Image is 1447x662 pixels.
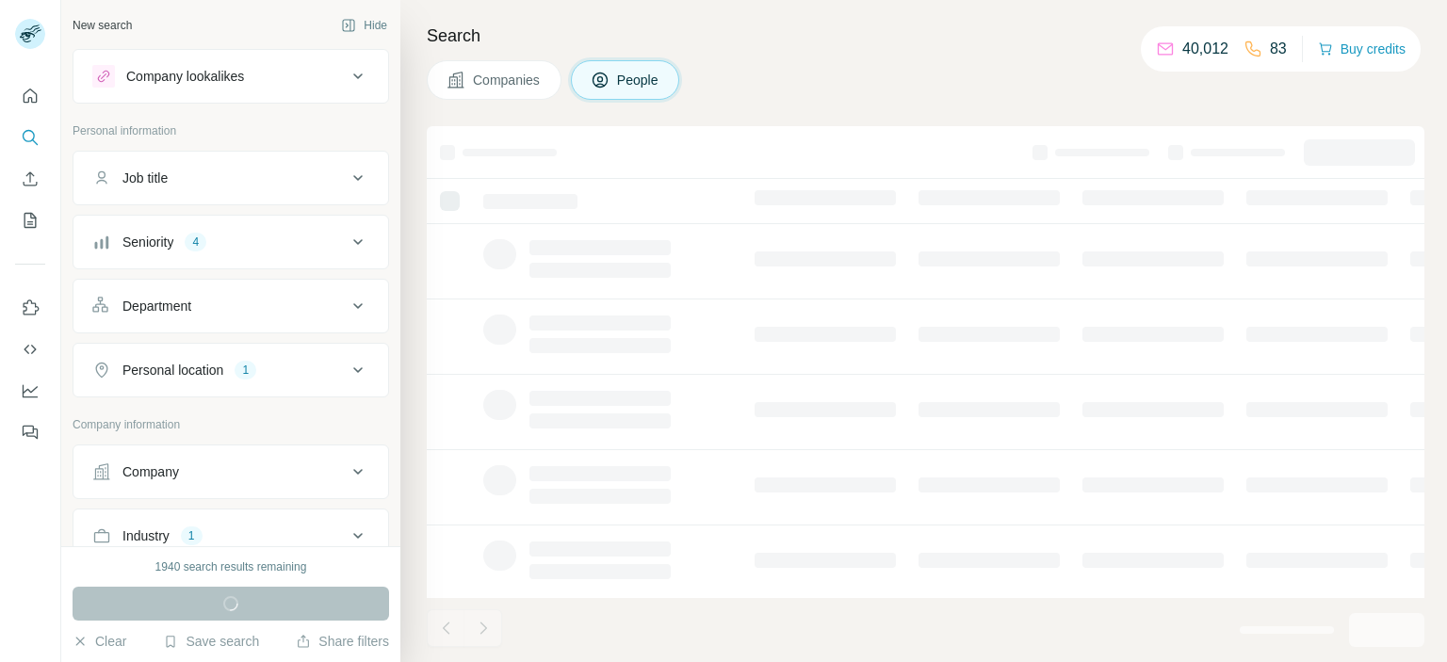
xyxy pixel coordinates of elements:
[1182,38,1228,60] p: 40,012
[73,513,388,558] button: Industry1
[122,361,223,379] div: Personal location
[73,54,388,99] button: Company lookalikes
[15,162,45,196] button: Enrich CSV
[181,527,203,544] div: 1
[328,11,400,40] button: Hide
[1270,38,1287,60] p: 83
[73,219,388,265] button: Seniority4
[185,234,206,250] div: 4
[15,79,45,113] button: Quick start
[73,283,388,329] button: Department
[617,71,660,89] span: People
[73,347,388,393] button: Personal location1
[473,71,542,89] span: Companies
[15,415,45,449] button: Feedback
[73,155,388,201] button: Job title
[296,632,389,651] button: Share filters
[122,233,173,251] div: Seniority
[122,169,168,187] div: Job title
[15,374,45,408] button: Dashboard
[73,449,388,494] button: Company
[73,632,126,651] button: Clear
[155,558,307,575] div: 1940 search results remaining
[15,332,45,366] button: Use Surfe API
[73,122,389,139] p: Personal information
[15,291,45,325] button: Use Surfe on LinkedIn
[73,416,389,433] p: Company information
[122,297,191,315] div: Department
[122,526,170,545] div: Industry
[122,462,179,481] div: Company
[73,17,132,34] div: New search
[235,362,256,379] div: 1
[427,23,1424,49] h4: Search
[15,121,45,154] button: Search
[1318,36,1406,62] button: Buy credits
[126,67,244,86] div: Company lookalikes
[15,203,45,237] button: My lists
[163,632,259,651] button: Save search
